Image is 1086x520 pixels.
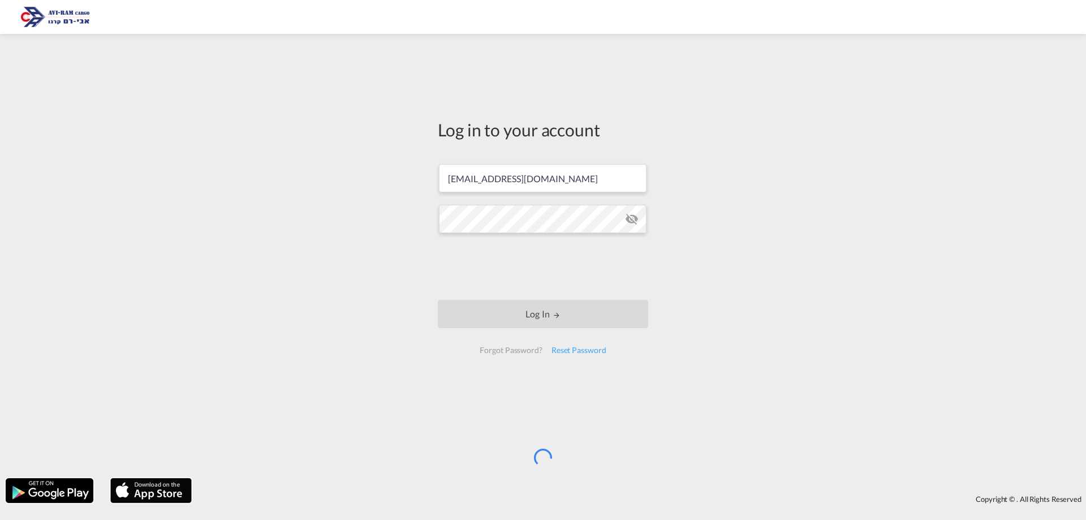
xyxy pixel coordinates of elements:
img: apple.png [109,477,193,504]
div: Copyright © . All Rights Reserved [197,489,1086,509]
div: Forgot Password? [475,340,546,360]
input: Enter email/phone number [439,164,647,192]
img: 166978e0a5f911edb4280f3c7a976193.png [17,5,93,30]
div: Log in to your account [438,118,648,141]
iframe: reCAPTCHA [457,244,629,289]
div: Reset Password [547,340,611,360]
md-icon: icon-eye-off [625,212,639,226]
button: LOGIN [438,300,648,328]
img: google.png [5,477,94,504]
